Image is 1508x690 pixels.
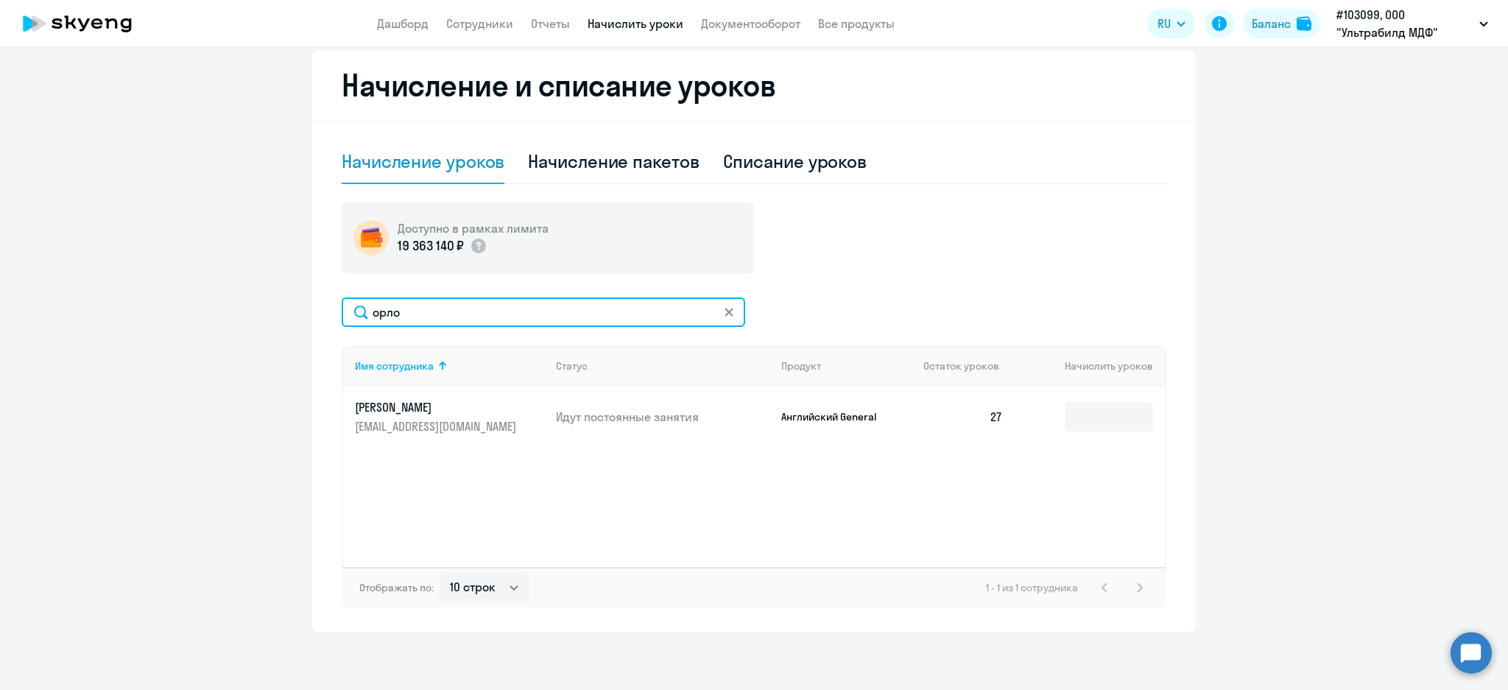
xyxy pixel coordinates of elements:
div: Имя сотрудника [355,359,434,373]
span: Остаток уроков [923,359,999,373]
button: #103099, ООО "Ультрабилд МДФ" (Кроношпан Калуга) [1329,6,1495,41]
div: Остаток уроков [923,359,1015,373]
a: Дашборд [377,16,429,31]
a: Сотрудники [446,16,513,31]
p: Идут постоянные занятия [556,409,769,425]
span: 1 - 1 из 1 сотрудника [986,581,1078,594]
input: Поиск по имени, email, продукту или статусу [342,298,745,327]
p: [PERSON_NAME] [355,399,520,415]
button: RU [1147,9,1196,38]
img: balance [1297,16,1311,31]
div: Статус [556,359,769,373]
button: Балансbalance [1243,9,1320,38]
th: Начислить уроков [1015,346,1165,386]
div: Баланс [1252,15,1291,32]
a: Документооборот [701,16,800,31]
p: #103099, ООО "Ультрабилд МДФ" (Кроношпан Калуга) [1336,6,1473,41]
a: Начислить уроки [588,16,683,31]
span: RU [1158,15,1171,32]
div: Продукт [781,359,912,373]
div: Начисление уроков [342,149,504,173]
a: Отчеты [531,16,570,31]
h5: Доступно в рамках лимита [398,220,549,236]
a: Все продукты [818,16,895,31]
div: Продукт [781,359,821,373]
td: 27 [912,386,1015,448]
p: [EMAIL_ADDRESS][DOMAIN_NAME] [355,418,520,434]
div: Начисление пакетов [528,149,699,173]
div: Списание уроков [723,149,867,173]
p: 19 363 140 ₽ [398,236,464,256]
img: wallet-circle.png [353,220,389,256]
span: Отображать по: [359,581,434,594]
h2: Начисление и списание уроков [342,68,1166,103]
div: Имя сотрудника [355,359,544,373]
p: Английский General [781,410,892,423]
a: [PERSON_NAME][EMAIL_ADDRESS][DOMAIN_NAME] [355,399,544,434]
div: Статус [556,359,588,373]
